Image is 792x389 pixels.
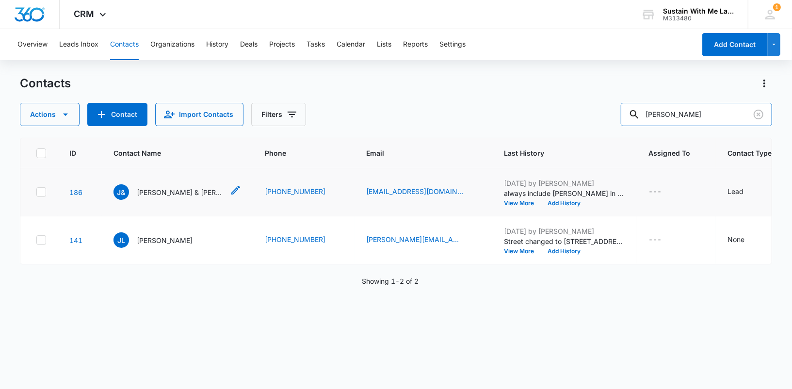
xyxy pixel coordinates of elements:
[307,29,325,60] button: Tasks
[20,76,71,91] h1: Contacts
[366,234,463,244] a: [PERSON_NAME][EMAIL_ADDRESS][PERSON_NAME][PERSON_NAME][DOMAIN_NAME]
[362,276,419,286] p: Showing 1-2 of 2
[206,29,228,60] button: History
[113,232,129,248] span: JL
[541,248,587,254] button: Add History
[17,29,48,60] button: Overview
[504,148,611,158] span: Last History
[727,234,762,246] div: Contact Type - None - Select to Edit Field
[504,236,625,246] p: Street changed to [STREET_ADDRESS][PERSON_NAME]. City changed to [PERSON_NAME][GEOGRAPHIC_DATA]. ...
[251,103,306,126] button: Filters
[113,148,227,158] span: Contact Name
[69,236,82,244] a: Navigate to contact details page for Joyce Lam
[663,15,734,22] div: account id
[137,235,193,245] p: [PERSON_NAME]
[113,184,242,200] div: Contact Name - Joyce & Randy Feigenbaum - Select to Edit Field
[648,186,662,198] div: ---
[110,29,139,60] button: Contacts
[337,29,365,60] button: Calendar
[59,29,98,60] button: Leads Inbox
[74,9,95,19] span: CRM
[155,103,243,126] button: Import Contacts
[727,186,744,196] div: Lead
[504,178,625,188] p: [DATE] by [PERSON_NAME]
[773,3,781,11] div: notifications count
[403,29,428,60] button: Reports
[648,234,662,246] div: ---
[265,148,329,158] span: Phone
[69,148,76,158] span: ID
[504,226,625,236] p: [DATE] by [PERSON_NAME]
[366,186,463,196] a: [EMAIL_ADDRESS][DOMAIN_NAME]
[648,234,679,246] div: Assigned To - - Select to Edit Field
[265,186,343,198] div: Phone - (973) 985-9141 - Select to Edit Field
[727,148,772,158] span: Contact Type
[439,29,466,60] button: Settings
[702,33,768,56] button: Add Contact
[621,103,772,126] input: Search Contacts
[366,234,481,246] div: Email - joyce.lm.lam@gmail.com - Select to Edit Field
[773,3,781,11] span: 1
[366,148,467,158] span: Email
[727,186,761,198] div: Contact Type - Lead - Select to Edit Field
[265,186,325,196] a: [PHONE_NUMBER]
[269,29,295,60] button: Projects
[150,29,194,60] button: Organizations
[240,29,258,60] button: Deals
[648,148,690,158] span: Assigned To
[69,188,82,196] a: Navigate to contact details page for Joyce & Randy Feigenbaum
[541,200,587,206] button: Add History
[663,7,734,15] div: account name
[113,184,129,200] span: J&
[504,188,625,198] p: always include [PERSON_NAME] in communications! [EMAIL_ADDRESS][DOMAIN_NAME]
[113,232,210,248] div: Contact Name - Joyce Lam - Select to Edit Field
[727,234,744,244] div: None
[265,234,325,244] a: [PHONE_NUMBER]
[265,234,343,246] div: Phone - (240) 888-1891 - Select to Edit Field
[377,29,391,60] button: Lists
[366,186,481,198] div: Email - jfjoycef@gmail.com - Select to Edit Field
[504,248,541,254] button: View More
[648,186,679,198] div: Assigned To - - Select to Edit Field
[751,107,766,122] button: Clear
[137,187,224,197] p: [PERSON_NAME] & [PERSON_NAME]
[504,200,541,206] button: View More
[20,103,80,126] button: Actions
[87,103,147,126] button: Add Contact
[757,76,772,91] button: Actions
